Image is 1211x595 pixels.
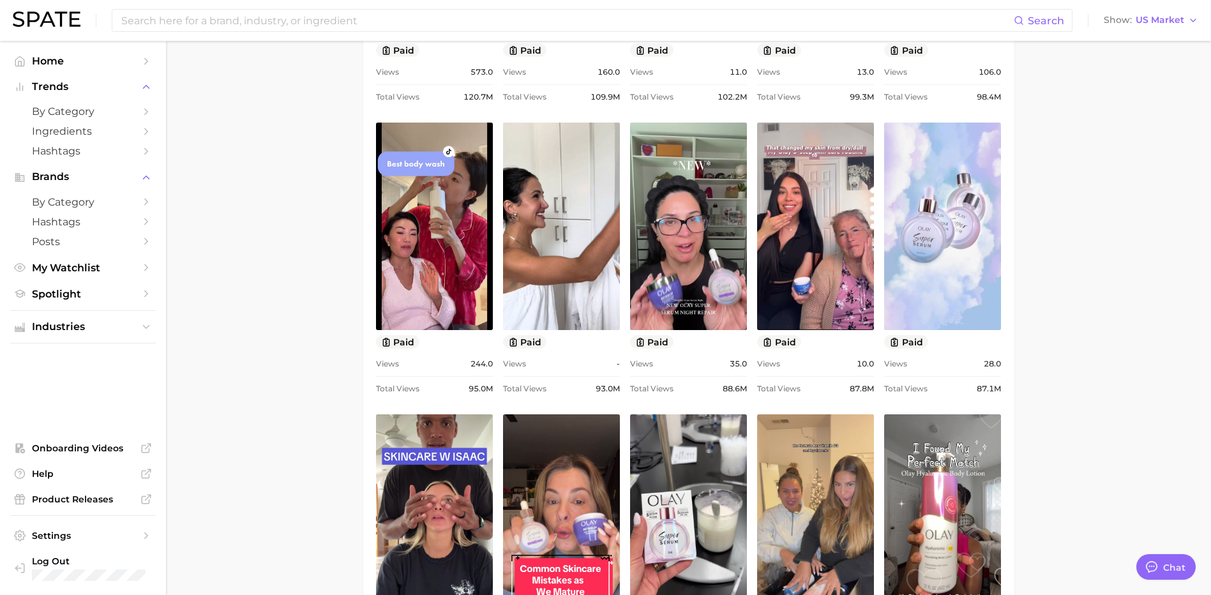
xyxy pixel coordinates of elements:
a: by Category [10,102,156,121]
img: SPATE [13,11,80,27]
a: Ingredients [10,121,156,141]
button: paid [503,43,547,57]
span: 573.0 [470,64,493,80]
span: My Watchlist [32,262,134,274]
a: Help [10,464,156,483]
span: Views [630,64,653,80]
span: Total Views [757,381,801,396]
a: Settings [10,526,156,545]
span: 88.6m [723,381,747,396]
span: Show [1104,17,1132,24]
span: Industries [32,321,134,333]
button: Trends [10,77,156,96]
a: by Category [10,192,156,212]
span: 160.0 [598,64,620,80]
span: Views [884,356,907,372]
span: US Market [1136,17,1184,24]
span: - [617,356,620,372]
span: 95.0m [469,381,493,396]
button: paid [884,43,928,57]
a: Onboarding Videos [10,439,156,458]
span: Log Out [32,555,146,567]
button: paid [376,43,420,57]
span: Total Views [630,381,673,396]
button: paid [376,335,420,349]
span: Total Views [376,89,419,105]
button: paid [757,43,801,57]
button: paid [630,43,674,57]
span: 13.0 [857,64,874,80]
span: 93.0m [596,381,620,396]
span: Spotlight [32,288,134,300]
span: Views [503,64,526,80]
span: by Category [32,196,134,208]
span: 87.1m [977,381,1001,396]
span: Total Views [757,89,801,105]
span: Views [503,356,526,372]
span: Search [1028,15,1064,27]
span: 106.0 [979,64,1001,80]
span: 120.7m [463,89,493,105]
span: Product Releases [32,493,134,505]
a: Posts [10,232,156,252]
button: paid [757,335,801,349]
span: 11.0 [730,64,747,80]
span: Views [757,356,780,372]
span: 10.0 [857,356,874,372]
span: Views [376,64,399,80]
a: My Watchlist [10,258,156,278]
button: paid [630,335,674,349]
span: Total Views [884,381,928,396]
a: Log out. Currently logged in with e-mail byers.al@pg.com. [10,552,156,585]
span: 102.2m [718,89,747,105]
span: 109.9m [590,89,620,105]
span: Total Views [503,89,546,105]
a: Product Releases [10,490,156,509]
span: Total Views [630,89,673,105]
span: Views [376,356,399,372]
span: Home [32,55,134,67]
button: ShowUS Market [1101,12,1201,29]
span: Posts [32,236,134,248]
a: Hashtags [10,212,156,232]
span: 87.8m [850,381,874,396]
button: paid [503,335,547,349]
span: 99.3m [850,89,874,105]
span: Total Views [884,89,928,105]
a: Spotlight [10,284,156,304]
span: by Category [32,105,134,117]
span: 35.0 [730,356,747,372]
input: Search here for a brand, industry, or ingredient [120,10,1014,31]
span: Ingredients [32,125,134,137]
button: Brands [10,167,156,186]
span: 244.0 [470,356,493,372]
a: Hashtags [10,141,156,161]
span: Total Views [503,381,546,396]
span: Brands [32,171,134,183]
span: 98.4m [977,89,1001,105]
button: Industries [10,317,156,336]
span: 28.0 [984,356,1001,372]
span: Views [630,356,653,372]
button: paid [884,335,928,349]
span: Onboarding Videos [32,442,134,454]
span: Total Views [376,381,419,396]
a: Home [10,51,156,71]
span: Hashtags [32,145,134,157]
span: Settings [32,530,134,541]
span: Hashtags [32,216,134,228]
span: Views [757,64,780,80]
span: Trends [32,81,134,93]
span: Help [32,468,134,479]
span: Views [884,64,907,80]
